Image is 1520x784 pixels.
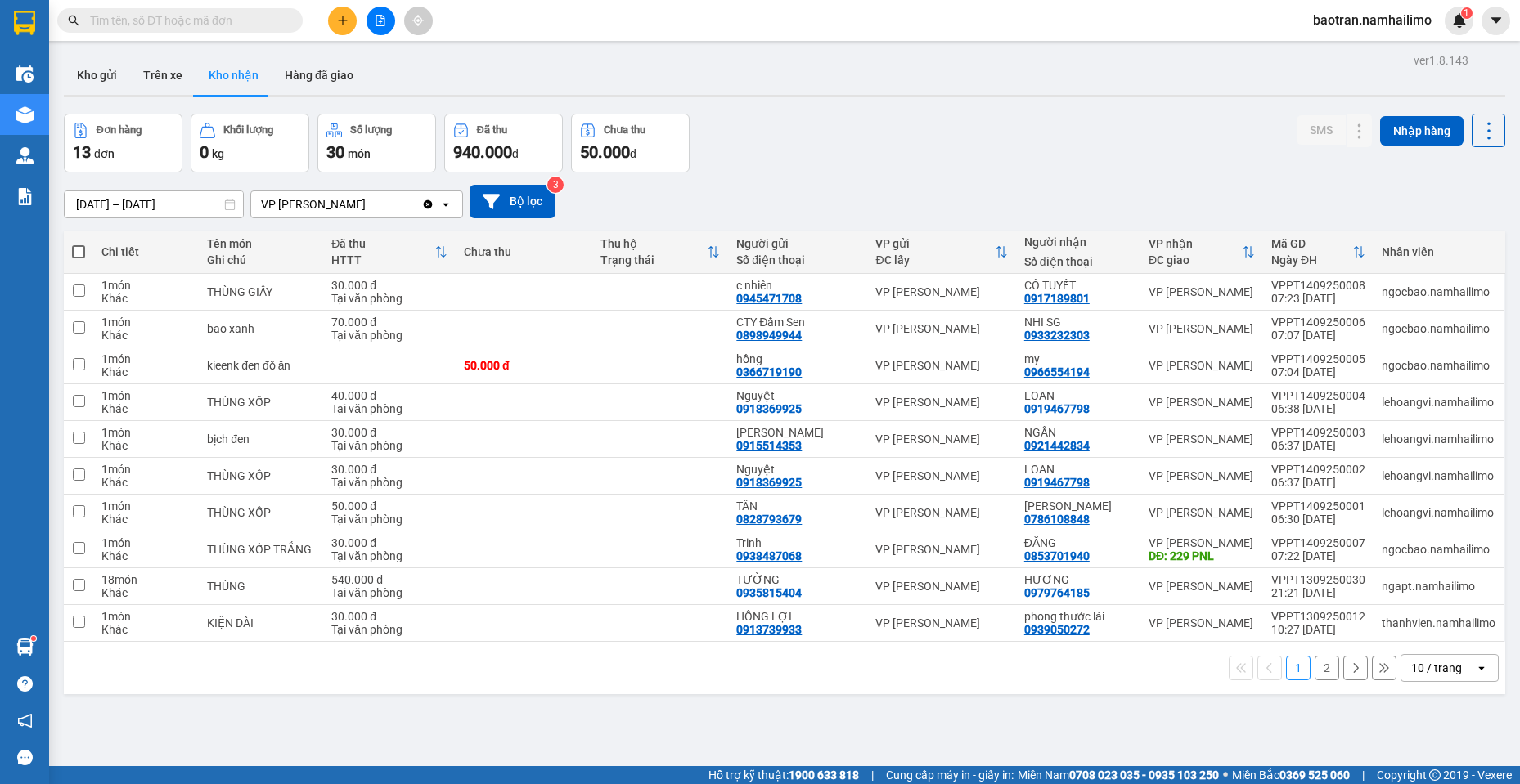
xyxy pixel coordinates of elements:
[207,469,315,482] div: THÙNG XỐP
[326,142,344,162] span: 30
[736,513,802,526] div: 0828793679
[1149,506,1255,519] div: VP [PERSON_NAME]
[1149,549,1255,562] div: DĐ: 229 PNL
[736,476,802,489] div: 0918369925
[317,114,436,172] button: Số lượng30món
[331,610,447,623] div: 30.000 đ
[207,432,315,446] div: bịch đen
[17,676,33,692] span: question-circle
[1382,543,1495,556] div: ngocbao.namhailimo
[1024,439,1090,452] div: 0921442834
[1271,500,1365,513] div: VPPT1409250001
[328,7,357,35] button: plus
[200,142,209,162] span: 0
[1271,389,1365,402] div: VPPT1409250004
[875,580,1007,593] div: VP [PERSON_NAME]
[871,766,874,784] span: |
[1461,7,1473,19] sup: 1
[1149,285,1255,298] div: VP [PERSON_NAME]
[736,573,859,586] div: TƯỜNG
[736,439,802,452] div: 0915514353
[191,114,309,172] button: Khối lượng0kg
[16,638,34,656] img: warehouse-icon
[367,196,369,213] input: Selected VP Phạm Ngũ Lão.
[331,573,447,586] div: 540.000 đ
[875,506,1007,519] div: VP [PERSON_NAME]
[101,586,191,599] div: Khác
[1271,329,1365,342] div: 07:07 [DATE]
[64,56,130,95] button: Kho gửi
[736,365,802,379] div: 0366719190
[1382,432,1495,446] div: lehoangvi.namhailimo
[348,147,371,160] span: món
[337,15,349,26] span: plus
[421,198,434,211] svg: Clear value
[736,500,859,513] div: TÂN
[101,500,191,513] div: 1 món
[1414,52,1468,69] div: ver 1.8.143
[1024,463,1132,476] div: LOAN
[1024,365,1090,379] div: 0966554194
[1271,365,1365,379] div: 07:04 [DATE]
[207,543,315,556] div: THÙNG XỐP TRẮNG
[571,114,690,172] button: Chưa thu50.000đ
[196,56,272,95] button: Kho nhận
[1024,402,1090,415] div: 0919467798
[101,536,191,549] div: 1 món
[875,253,994,267] div: ĐC lấy
[331,623,447,636] div: Tại văn phòng
[1149,359,1255,372] div: VP [PERSON_NAME]
[736,329,802,342] div: 0898949944
[600,237,708,250] div: Thu hộ
[1149,469,1255,482] div: VP [PERSON_NAME]
[331,549,447,562] div: Tại văn phòng
[630,147,636,160] span: đ
[1024,536,1132,549] div: ĐĂNG
[1024,329,1090,342] div: 0933232303
[1271,586,1365,599] div: 21:21 [DATE]
[875,543,1007,556] div: VP [PERSON_NAME]
[101,513,191,526] div: Khác
[1018,766,1219,784] span: Miền Nam
[736,586,802,599] div: 0935815404
[350,124,392,136] div: Số lượng
[1315,656,1339,680] button: 2
[1024,586,1090,599] div: 0979764185
[207,285,315,298] div: THÙNG GIẤY
[1464,7,1469,19] span: 1
[1024,476,1090,489] div: 0919467798
[708,766,859,784] span: Hỗ trợ kỹ thuật:
[1024,623,1090,636] div: 0939050272
[736,463,859,476] div: Nguyệt
[73,142,91,162] span: 13
[367,7,395,35] button: file-add
[736,237,859,250] div: Người gửi
[736,426,859,439] div: c Hoàng
[14,11,35,35] img: logo-vxr
[1024,279,1132,292] div: CÔ TUYẾT
[207,616,315,629] div: KIỆN DÀI
[1271,573,1365,586] div: VPPT1309250030
[789,768,859,782] strong: 1900 633 818
[130,56,196,95] button: Trên xe
[101,439,191,452] div: Khác
[64,114,182,172] button: Đơn hàng13đơn
[736,279,859,292] div: c nhiên
[331,253,434,267] div: HTTT
[1271,610,1365,623] div: VPPT1309250012
[1382,359,1495,372] div: ngocbao.namhailimo
[331,426,447,439] div: 30.000 đ
[17,750,33,765] span: message
[875,359,1007,372] div: VP [PERSON_NAME]
[101,352,191,365] div: 1 món
[1232,766,1350,784] span: Miền Bắc
[101,329,191,342] div: Khác
[1271,536,1365,549] div: VPPT1409250007
[1149,237,1242,250] div: VP nhận
[331,586,447,599] div: Tại văn phòng
[477,124,507,136] div: Đã thu
[1024,235,1132,249] div: Người nhận
[1223,772,1228,778] span: ⚪️
[101,402,191,415] div: Khác
[736,352,859,365] div: hồng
